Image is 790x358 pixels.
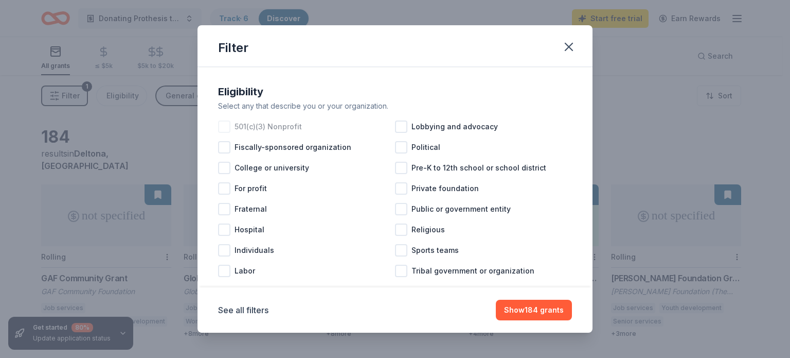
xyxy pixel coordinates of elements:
span: Sports teams [411,244,459,257]
span: Labor [235,265,255,277]
span: Fraternal [235,203,267,215]
span: For profit [235,182,267,195]
span: Religious [411,224,445,236]
span: College or university [235,162,309,174]
div: Filter [218,40,248,56]
span: Political [411,141,440,154]
button: Show184 grants [496,300,572,320]
button: See all filters [218,304,268,316]
div: Select any that describe you or your organization. [218,100,572,112]
span: Hospital [235,224,264,236]
span: Pre-K to 12th school or school district [411,162,546,174]
span: Private foundation [411,182,479,195]
span: Fiscally-sponsored organization [235,141,351,154]
span: Tribal government or organization [411,265,534,277]
div: Eligibility [218,83,572,100]
span: Public or government entity [411,203,511,215]
span: 501(c)(3) Nonprofit [235,121,302,133]
span: Lobbying and advocacy [411,121,498,133]
span: Individuals [235,244,274,257]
